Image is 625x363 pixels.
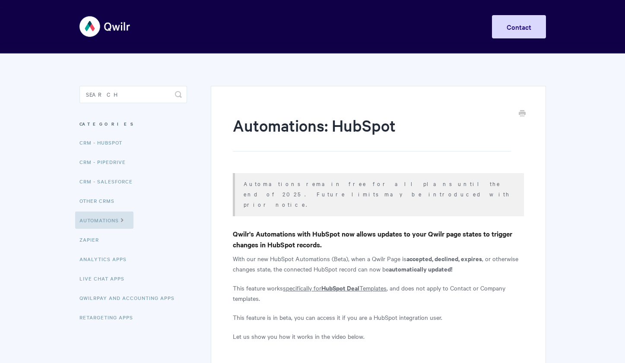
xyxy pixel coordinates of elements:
[492,15,546,38] a: Contact
[244,178,513,209] p: Automations remain free for all plans until the end of 2025. Future limits may be introduced with...
[79,10,131,43] img: Qwilr Help Center
[79,231,105,248] a: Zapier
[233,253,523,274] p: With our new HubSpot Automations (Beta), when a Qwilr Page is , or otherwise changes state, the c...
[233,312,523,322] p: This feature is in beta, you can access it if you are a HubSpot integration user.
[359,284,387,292] u: Templates
[79,289,181,306] a: QwilrPay and Accounting Apps
[79,86,187,103] input: Search
[233,331,523,341] p: Let us show you how it works in the video below.
[79,309,140,326] a: Retargeting Apps
[321,283,359,292] b: HubSpot Deal
[233,283,523,303] p: This feature works , and does not apply to Contact or Company templates.
[79,270,131,287] a: Live Chat Apps
[406,254,482,263] b: accepted, declined, expires
[75,211,133,229] a: Automations
[79,134,129,151] a: CRM - HubSpot
[233,114,511,152] h1: Automations: HubSpot
[233,228,523,250] h4: Qwilr's Automations with HubSpot now allows updates to your Qwilr page states to trigger changes ...
[79,153,132,170] a: CRM - Pipedrive
[519,109,526,119] a: Print this Article
[389,264,452,273] b: automatically updated!
[79,192,121,209] a: Other CRMs
[283,284,321,292] u: specifically for
[79,250,133,268] a: Analytics Apps
[79,116,187,132] h3: Categories
[79,173,139,190] a: CRM - Salesforce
